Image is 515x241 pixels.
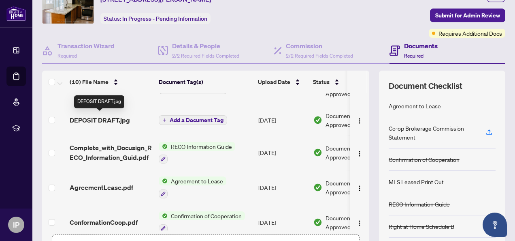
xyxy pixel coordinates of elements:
span: Document Checklist [389,80,462,92]
img: Document Status [313,218,322,227]
span: DEPOSIT DRAFT.jpg [70,115,130,125]
span: (10) File Name [70,77,109,86]
span: Add a Document Tag [170,117,223,123]
span: Complete_with_Docusign_RECO_Information_Guid.pdf [70,143,152,162]
img: Document Status [313,148,322,157]
img: Logo [356,185,363,192]
span: 2/2 Required Fields Completed [286,53,353,59]
span: IP [13,219,19,230]
h4: Transaction Wizard [57,41,115,51]
td: [DATE] [255,105,310,136]
button: Status IconRECO Information Guide [159,142,235,164]
button: Status IconAgreement to Lease [159,176,226,198]
span: plus [162,118,166,122]
span: Confirmation of Cooperation [168,211,245,220]
th: Status [310,71,379,93]
div: MLS Leased Print Out [389,177,444,186]
th: (10) File Name [66,71,155,93]
button: Logo [353,216,366,229]
button: Status IconConfirmation of Cooperation [159,211,245,233]
span: Document Approved [326,179,376,196]
img: Logo [356,151,363,157]
span: Required [404,53,423,59]
div: DEPOSIT DRAFT.jpg [74,95,124,108]
span: Upload Date [258,77,290,86]
span: Required [57,53,77,59]
img: Logo [356,220,363,226]
img: Document Status [313,116,322,125]
img: Document Status [313,183,322,192]
th: Upload Date [255,71,310,93]
button: Submit for Admin Review [430,9,505,22]
span: In Progress - Pending Information [122,15,207,22]
button: Logo [353,114,366,127]
td: [DATE] [255,205,310,240]
span: Requires Additional Docs [438,29,502,38]
div: Co-op Brokerage Commission Statement [389,124,476,142]
div: Right at Home Schedule B [389,222,454,231]
span: AgreementLease.pdf [70,183,133,192]
h4: Details & People [172,41,239,51]
span: Document Approved [326,213,376,231]
div: Confirmation of Cooperation [389,155,460,164]
th: Document Tag(s) [155,71,255,93]
div: Status: [100,13,211,24]
h4: Commission [286,41,353,51]
button: Add a Document Tag [159,115,227,125]
span: ConformationCoop.pdf [70,217,138,227]
button: Logo [353,146,366,159]
span: Document Approved [326,111,376,129]
button: Logo [353,181,366,194]
span: Status [313,77,330,86]
img: Logo [356,118,363,124]
span: Agreement to Lease [168,176,226,185]
div: RECO Information Guide [389,200,450,209]
img: Status Icon [159,176,168,185]
img: Status Icon [159,211,168,220]
span: Submit for Admin Review [435,9,500,22]
span: Document Approved [326,144,376,161]
button: Open asap [483,213,507,237]
h4: Documents [404,41,438,51]
td: [DATE] [255,170,310,205]
td: [DATE] [255,136,310,170]
img: logo [6,6,26,21]
span: 2/2 Required Fields Completed [172,53,239,59]
img: Status Icon [159,142,168,151]
div: Agreement to Lease [389,101,441,110]
span: RECO Information Guide [168,142,235,151]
